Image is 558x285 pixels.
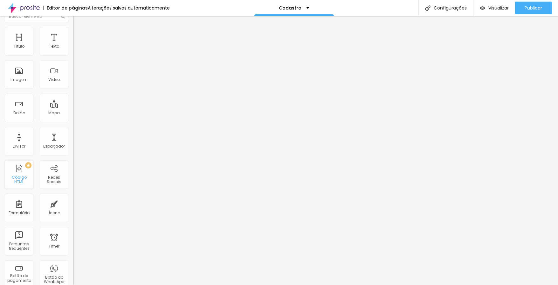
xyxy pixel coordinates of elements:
[525,5,542,10] span: Publicar
[14,44,24,49] div: Título
[49,244,59,249] div: Timer
[515,2,552,14] button: Publicar
[279,6,301,10] p: Cadastro
[48,77,60,82] div: Vídeo
[49,211,60,215] div: Ícone
[61,15,65,18] img: Icone
[6,175,31,184] div: Código HTML
[73,16,558,285] iframe: Editor
[10,77,28,82] div: Imagem
[49,44,59,49] div: Texto
[425,5,431,11] img: Icone
[43,144,65,149] div: Espaçador
[13,111,25,115] div: Botão
[9,211,30,215] div: Formulário
[480,5,485,11] img: view-1.svg
[41,275,66,284] div: Botão do WhatsApp
[43,6,88,10] div: Editor de páginas
[6,274,31,283] div: Botão de pagamento
[488,5,509,10] span: Visualizar
[473,2,515,14] button: Visualizar
[48,111,60,115] div: Mapa
[6,242,31,251] div: Perguntas frequentes
[41,175,66,184] div: Redes Sociais
[13,144,25,149] div: Divisor
[88,6,170,10] div: Alterações salvas automaticamente
[5,11,68,22] input: Buscar elemento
